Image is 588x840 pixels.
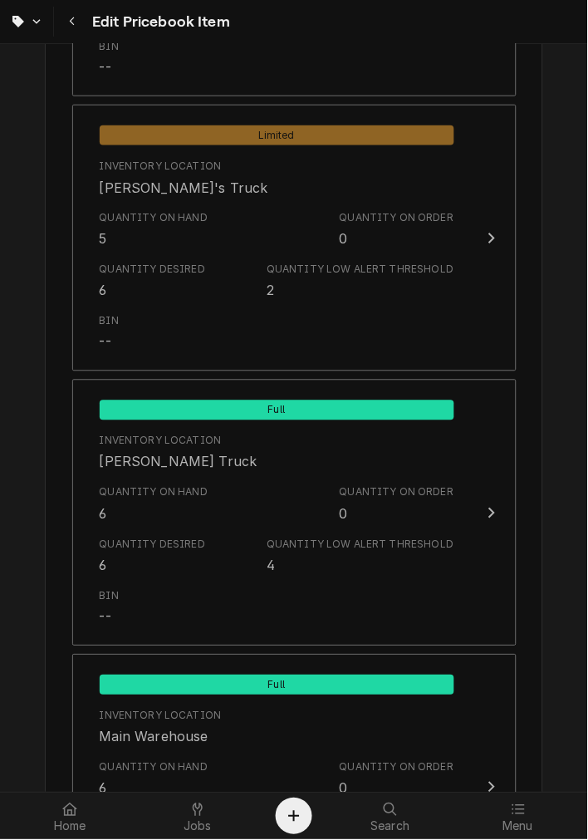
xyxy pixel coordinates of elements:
a: Menu [455,797,581,837]
a: Jobs [135,797,261,837]
button: Update Inventory Level [72,380,517,646]
span: Limited [100,125,454,145]
div: Bin [100,39,119,77]
div: 0 [340,779,348,798]
div: 2 [267,281,274,301]
button: Update Inventory Level [72,105,517,371]
div: 0 [340,229,348,249]
div: Quantity Desired [100,538,206,553]
div: Quantity on Order [340,211,454,226]
div: [PERSON_NAME]'s Truck [100,178,268,198]
div: Bin [100,39,119,54]
button: Navigate back [57,7,87,37]
a: Search [327,797,453,837]
div: Quantity on Hand [100,211,208,249]
div: Quantity Desired [100,538,206,576]
div: Quantity on Order [340,760,454,775]
div: Quantity Low Alert Threshold [267,538,453,576]
div: Bin [100,314,119,352]
div: Full [100,399,454,420]
div: Quantity Low Alert Threshold [267,538,453,553]
a: Home [7,797,133,837]
span: Menu [503,820,534,833]
div: 6 [100,779,107,798]
div: Full [100,674,454,695]
div: 6 [100,504,107,524]
div: Inventory Location [100,159,222,174]
div: 5 [100,229,107,249]
div: Quantity on Hand [100,211,208,226]
button: Create Object [276,798,312,835]
span: Full [100,675,454,695]
div: Quantity on Hand [100,485,208,523]
div: -- [100,607,111,627]
div: Location [100,709,222,747]
div: Inventory Location [100,434,222,449]
div: Quantity on Order [340,760,454,798]
div: Quantity Low Alert Threshold [267,263,453,301]
span: Edit Pricebook Item [87,11,230,33]
div: Location [100,159,268,197]
div: Quantity Desired [100,263,206,278]
div: Quantity on Hand [100,760,208,775]
div: -- [100,332,111,352]
div: Location [100,434,257,472]
div: Quantity on Hand [100,485,208,500]
div: Bin [100,589,119,627]
div: Quantity Desired [100,263,206,301]
div: Main Warehouse [100,727,208,747]
span: Jobs [184,820,212,833]
div: Bin [100,589,119,604]
div: 6 [100,556,107,576]
span: Search [371,820,410,833]
div: -- [100,57,111,77]
div: Quantity on Order [340,211,454,249]
div: Quantity on Order [340,485,454,523]
div: Limited [100,124,454,145]
div: 6 [100,281,107,301]
div: Quantity on Order [340,485,454,500]
div: Quantity Low Alert Threshold [267,263,453,278]
div: 4 [267,556,275,576]
span: Home [54,820,86,833]
div: Inventory Location [100,709,222,724]
span: Full [100,400,454,420]
div: Bin [100,314,119,329]
div: [PERSON_NAME] Truck [100,452,257,472]
div: 0 [340,504,348,524]
div: Quantity on Hand [100,760,208,798]
a: Go to Parts & Materials [3,7,50,37]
